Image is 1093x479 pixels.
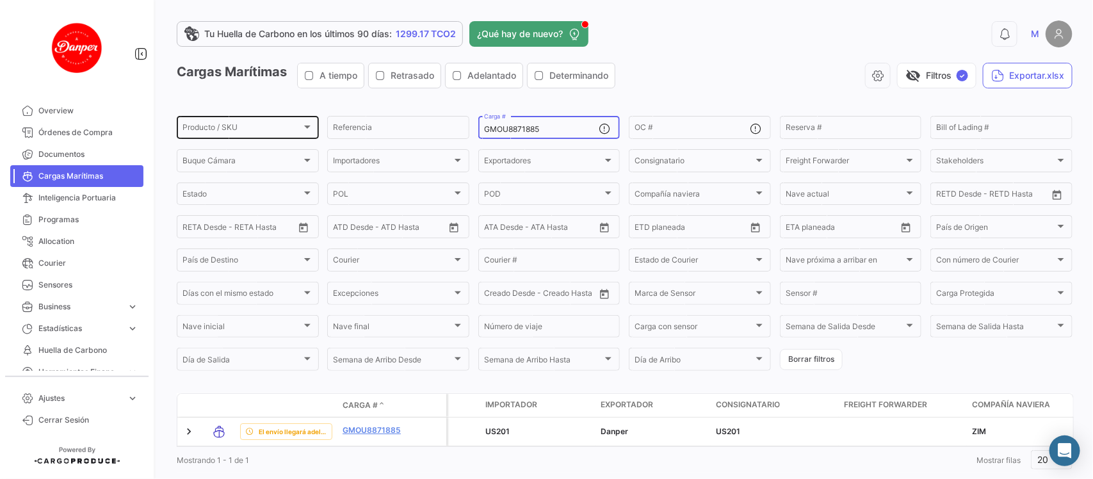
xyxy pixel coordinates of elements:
a: Huella de Carbono [10,339,143,361]
input: Desde [936,191,959,200]
span: Estado [182,191,302,200]
button: Open calendar [294,218,313,237]
span: País de Origen [936,224,1055,233]
span: Exportadores [484,158,603,167]
span: Semana de Arribo Hasta [484,357,603,366]
span: Overview [38,105,138,117]
a: Tu Huella de Carbono en los últimos 90 días:1299.17 TCO2 [177,21,463,47]
datatable-header-cell: Modo de Transporte [203,400,235,410]
input: ATA Hasta [532,224,585,233]
input: Hasta [968,191,1021,200]
span: 1299.17 TCO2 [396,28,456,40]
span: Cerrar Sesión [38,414,138,426]
span: Sensores [38,279,138,291]
span: Buque Cámara [182,158,302,167]
span: Courier [333,257,452,266]
a: Programas [10,209,143,231]
input: Desde [182,224,206,233]
span: El envío llegará adelantado. [259,426,327,437]
datatable-header-cell: Estado de Envio [235,400,337,410]
datatable-header-cell: Carga # [337,394,414,416]
span: Carga Protegida [936,291,1055,300]
h3: Cargas Marítimas [177,63,619,88]
span: expand_more [127,393,138,404]
span: expand_more [127,301,138,313]
span: Herramientas Financieras [38,366,122,378]
button: Open calendar [595,284,614,304]
div: Abrir Intercom Messenger [1049,435,1080,466]
span: Compañía naviera [972,399,1050,410]
a: Documentos [10,143,143,165]
span: Marca de Sensor [635,291,754,300]
span: Consignatario [716,399,780,410]
a: Inteligencia Portuaria [10,187,143,209]
button: Borrar filtros [780,349,843,370]
img: danper-logo.png [45,15,109,79]
span: US201 [485,426,510,436]
span: Business [38,301,122,313]
a: Courier [10,252,143,274]
a: GMOU8871885 [343,425,409,436]
input: ATD Desde [333,224,373,233]
span: Mostrando 1 - 1 de 1 [177,455,249,465]
button: Open calendar [896,218,916,237]
span: Cargas Marítimas [38,170,138,182]
button: Exportar.xlsx [983,63,1073,88]
span: Documentos [38,149,138,160]
span: Mostrar filas [976,455,1021,465]
span: Huella de Carbono [38,345,138,356]
span: Allocation [38,236,138,247]
span: Courier [38,257,138,269]
span: Compañía naviera [635,191,754,200]
button: Open calendar [444,218,464,237]
button: visibility_offFiltros✓ [897,63,976,88]
button: Open calendar [746,218,765,237]
span: M [1031,28,1039,40]
span: ¿Qué hay de nuevo? [477,28,563,40]
span: US201 [716,426,740,436]
span: Días con el mismo estado [182,291,302,300]
span: Inteligencia Portuaria [38,192,138,204]
span: Freight Forwarder [786,158,905,167]
span: visibility_off [905,68,921,83]
span: ✓ [957,70,968,81]
span: expand_more [127,366,138,378]
input: Hasta [215,224,268,233]
input: ATD Hasta [382,224,435,233]
span: POL [333,191,452,200]
img: placeholder-user.png [1046,20,1073,47]
span: Importador [485,399,537,410]
span: Importadores [333,158,452,167]
span: Ajustes [38,393,122,404]
input: Creado Desde [484,291,533,300]
datatable-header-cell: Freight Forwarder [839,394,967,417]
datatable-header-cell: Consignatario [711,394,839,417]
a: Allocation [10,231,143,252]
span: Excepciones [333,291,452,300]
a: Cargas Marítimas [10,165,143,187]
span: Semana de Arribo Desde [333,357,452,366]
datatable-header-cell: Carga Protegida [448,394,480,417]
span: Semana de Salida Hasta [936,324,1055,333]
input: ATA Desde [484,224,523,233]
input: Desde [786,224,809,233]
datatable-header-cell: Póliza [414,400,446,410]
span: Órdenes de Compra [38,127,138,138]
button: Adelantado [446,63,522,88]
span: Determinando [549,69,608,82]
button: A tiempo [298,63,364,88]
span: Día de Arribo [635,357,754,366]
span: A tiempo [320,69,357,82]
input: Desde [635,224,658,233]
span: Nave final [333,324,452,333]
span: Producto / SKU [182,125,302,134]
span: Estado de Courier [635,257,754,266]
input: Hasta [667,224,720,233]
span: 20 [1038,454,1049,465]
span: Nave actual [786,191,905,200]
span: Nave inicial [182,324,302,333]
span: Freight Forwarder [844,399,927,410]
span: Danper [601,426,628,436]
datatable-header-cell: Importador [480,394,595,417]
span: Programas [38,214,138,225]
